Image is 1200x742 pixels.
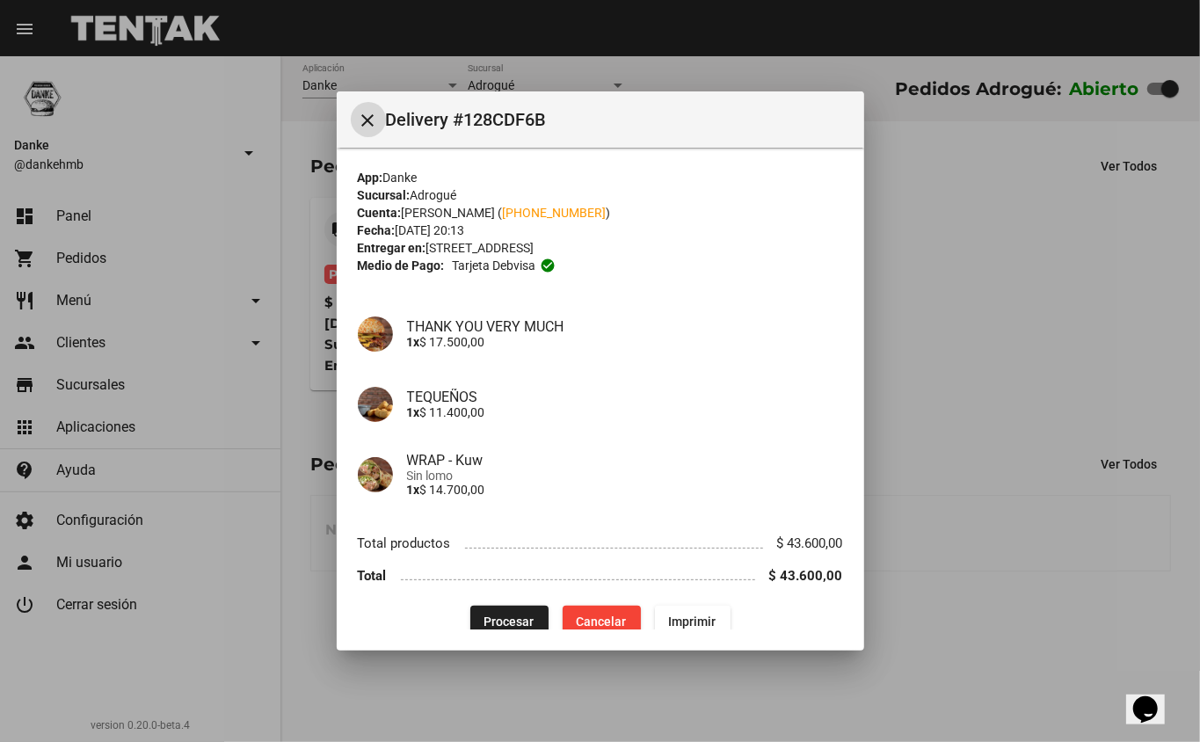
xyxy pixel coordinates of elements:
[358,241,426,255] strong: Entregar en:
[407,318,843,335] h4: THANK YOU VERY MUCH
[358,457,393,492] img: a61464fd-7106-49b3-829c-908d720c6abd.png
[386,105,850,134] span: Delivery #128CDF6B
[407,452,843,469] h4: WRAP - Kuw
[358,527,843,560] li: Total productos $ 43.600,00
[358,257,445,274] strong: Medio de Pago:
[577,615,627,629] span: Cancelar
[351,102,386,137] button: Cerrar
[358,559,843,592] li: Total $ 43.600,00
[358,239,843,257] div: [STREET_ADDRESS]
[358,171,383,185] strong: App:
[407,335,843,349] p: $ 17.500,00
[563,606,641,637] button: Cancelar
[358,188,411,202] strong: Sucursal:
[484,615,535,629] span: Procesar
[358,387,393,422] img: 7dc5a339-0a40-4abb-8fd4-86d69fedae7a.jpg
[407,389,843,405] h4: TEQUEÑOS
[407,483,420,497] b: 1x
[540,258,556,273] mat-icon: check_circle
[407,405,420,419] b: 1x
[358,169,843,186] div: Danke
[452,257,535,274] span: Tarjeta debvisa
[407,483,843,497] p: $ 14.700,00
[407,469,843,483] span: Sin lomo
[358,316,393,352] img: 60f4cbaf-b0e4-4933-a206-3fb71a262f74.png
[407,405,843,419] p: $ 11.400,00
[669,615,716,629] span: Imprimir
[358,223,396,237] strong: Fecha:
[358,110,379,131] mat-icon: Cerrar
[503,206,607,220] a: [PHONE_NUMBER]
[1126,672,1182,724] iframe: chat widget
[358,186,843,204] div: Adrogué
[407,335,420,349] b: 1x
[358,206,402,220] strong: Cuenta:
[358,222,843,239] div: [DATE] 20:13
[470,606,549,637] button: Procesar
[358,204,843,222] div: [PERSON_NAME] ( )
[655,606,731,637] button: Imprimir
